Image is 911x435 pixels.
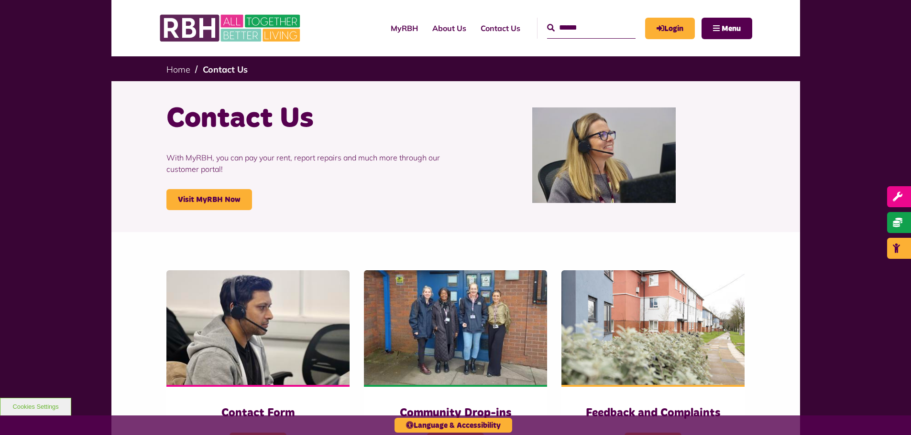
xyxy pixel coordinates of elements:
h1: Contact Us [166,100,449,138]
img: RBH [159,10,303,47]
a: MyRBH [645,18,695,39]
img: Heywood Drop In 2024 [364,270,547,385]
button: Language & Accessibility [395,418,512,433]
a: About Us [425,15,473,41]
h3: Contact Form [186,406,330,421]
a: Contact Us [203,64,248,75]
a: MyRBH [384,15,425,41]
iframe: Netcall Web Assistant for live chat [868,392,911,435]
img: Contact Centre February 2024 (4) [166,270,350,385]
a: Contact Us [473,15,527,41]
span: Menu [722,25,741,32]
a: Home [166,64,190,75]
p: With MyRBH, you can pay your rent, report repairs and much more through our customer portal! [166,138,449,189]
a: Visit MyRBH Now [166,189,252,210]
h3: Feedback and Complaints [581,406,725,421]
button: Navigation [702,18,752,39]
h3: Community Drop-ins [383,406,528,421]
img: Contact Centre February 2024 (1) [532,107,676,203]
img: SAZMEDIA RBH 22FEB24 97 [561,270,745,385]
